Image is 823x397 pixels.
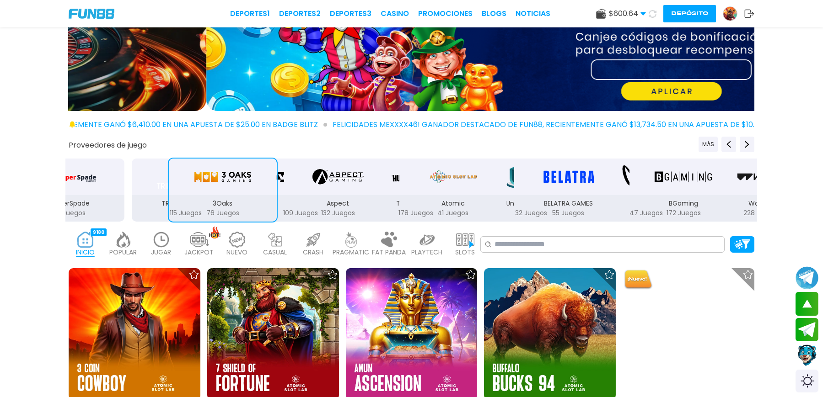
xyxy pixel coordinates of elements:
[247,208,355,218] p: 109 Juegos
[13,158,128,222] button: SuperSpade
[609,8,646,19] span: $ 600.64
[721,137,736,152] button: Previous providers
[114,232,133,248] img: popular_light.webp
[228,232,247,248] img: new_light.webp
[342,232,360,248] img: pragmatic_light.webp
[796,344,818,367] button: Contact customer service
[333,248,370,257] p: PRAGMATIC
[152,232,171,248] img: recent_light.webp
[456,232,474,248] img: slots_light.webp
[380,232,398,248] img: fat_panda_light.webp
[514,199,622,208] p: BELATRA GAMES
[723,7,737,21] img: Avatar
[399,199,507,208] p: Atomic
[699,137,718,152] button: Previous providers
[264,248,287,257] p: CASUAL
[280,158,396,222] button: Aspect
[418,232,436,248] img: playtech_light.webp
[740,137,754,152] button: Next providers
[165,158,280,222] button: 3Oaks
[227,248,248,257] p: NUEVO
[626,158,741,222] button: BGaming
[511,158,626,222] button: BELATRA GAMES
[128,158,243,222] button: TRIPPLE CHERRY
[624,269,653,290] img: New
[482,8,506,19] a: BLOGS
[372,248,406,257] p: FAT PANDA
[69,140,147,150] button: Proveedores de juego
[132,199,240,208] p: TRIPPLE CHERRY
[427,164,479,190] img: Atomic
[477,208,585,218] p: 32 Juegos
[151,248,172,257] p: JUGAR
[663,5,716,22] button: Depósito
[76,232,95,248] img: home_active.webp
[796,292,818,316] button: scroll up
[230,8,270,19] a: Deportes1
[209,226,221,238] img: hot
[266,232,285,248] img: casual_light.webp
[330,8,371,19] a: Deportes3
[42,164,99,190] img: SuperSpade
[303,248,323,257] p: CRASH
[110,248,137,257] p: POPULAR
[169,199,277,208] p: 3Oaks
[412,248,443,257] p: PLAYTECH
[194,164,252,190] img: 3Oaks
[284,199,392,208] p: Aspect
[91,228,107,236] div: 9180
[723,6,744,21] a: Avatar
[185,248,214,257] p: JACKPOT
[539,164,597,190] img: BELATRA GAMES
[708,208,816,218] p: 228 Juegos
[418,8,473,19] a: Promociones
[796,318,818,342] button: Join telegram
[279,8,321,19] a: Deportes2
[455,248,475,257] p: SLOTS
[156,164,214,190] img: TRIPPLE CHERRY
[69,9,114,19] img: Company Logo
[796,370,818,392] div: Switch theme
[312,164,364,190] img: Aspect
[396,158,511,222] button: Atomic
[16,199,124,208] p: SuperSpade
[655,164,712,190] img: BGaming
[190,232,209,248] img: jackpot_light.webp
[629,199,737,208] p: BGaming
[132,208,240,218] p: 115 Juegos
[734,239,750,249] img: Platform Filter
[304,232,323,248] img: crash_light.webp
[592,208,700,218] p: 47 Juegos
[381,8,409,19] a: CASINO
[796,266,818,290] button: Join telegram channel
[76,248,95,257] p: INICIO
[16,208,124,218] p: 17 Juegos
[362,208,470,218] p: 178 Juegos
[516,8,550,19] a: NOTICIAS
